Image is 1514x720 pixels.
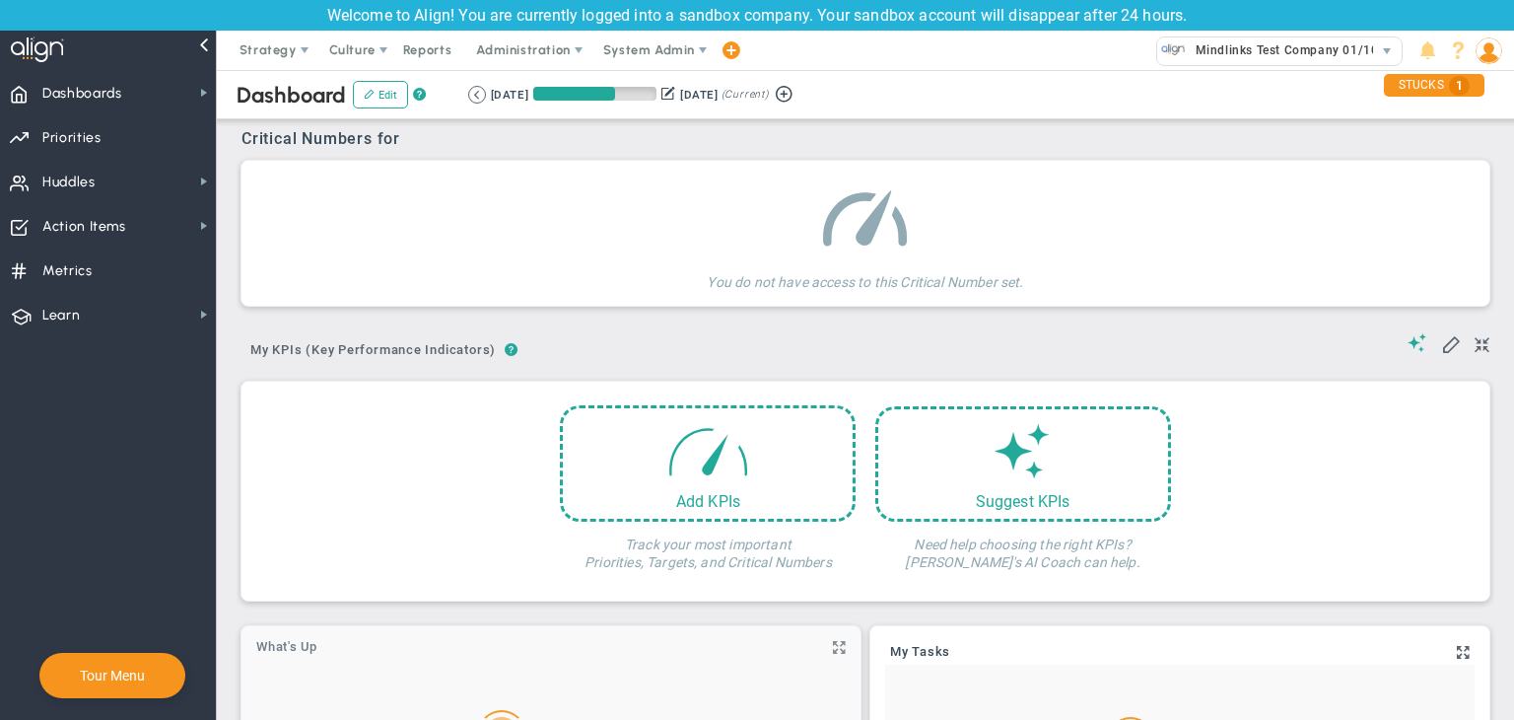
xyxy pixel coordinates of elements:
button: Go to previous period [468,86,486,104]
div: [DATE] [680,86,718,104]
div: STUCKS [1384,74,1484,97]
h4: You do not have access to this Critical Number set. [707,259,1023,291]
span: Dashboards [42,73,122,114]
div: Period Progress: 66% Day 60 of 90 with 30 remaining. [533,87,656,101]
span: Reports [393,31,462,70]
button: Tour Menu [74,667,151,684]
span: Dashboard [237,82,346,108]
h4: Track your most important Priorities, Targets, and Critical Numbers [560,522,856,571]
li: Help & Frequently Asked Questions (FAQ) [1443,31,1474,70]
span: select [1373,37,1402,65]
img: 64089.Person.photo [1476,37,1502,64]
a: My Tasks [890,645,950,661]
span: Metrics [42,251,93,292]
span: Action Items [42,206,126,248]
span: (Current) [722,86,769,104]
span: Administration [476,42,570,57]
span: Priorities [42,117,102,159]
span: Huddles [42,162,96,203]
div: Suggest KPIs [878,492,1168,511]
span: My KPIs (Key Performance Indicators) [241,334,505,366]
button: My KPIs (Key Performance Indicators) [241,334,505,369]
span: System Admin [603,42,695,57]
span: Edit My KPIs [1441,333,1461,353]
div: [DATE] [491,86,528,104]
span: Learn [42,295,80,336]
span: 1 [1449,76,1470,96]
span: Suggestions (AI Feature) [1408,333,1427,352]
li: Announcements [1412,31,1443,70]
div: Add KPIs [563,492,853,511]
span: Mindlinks Test Company 01/10 (Sandbox) [1186,37,1442,63]
span: Critical Numbers for [241,129,405,148]
img: 33646.Company.photo [1161,37,1186,62]
span: Culture [329,42,376,57]
button: Edit [353,81,408,108]
h4: Need help choosing the right KPIs? [PERSON_NAME]'s AI Coach can help. [875,522,1171,571]
span: My Tasks [890,645,950,659]
span: Strategy [240,42,297,57]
